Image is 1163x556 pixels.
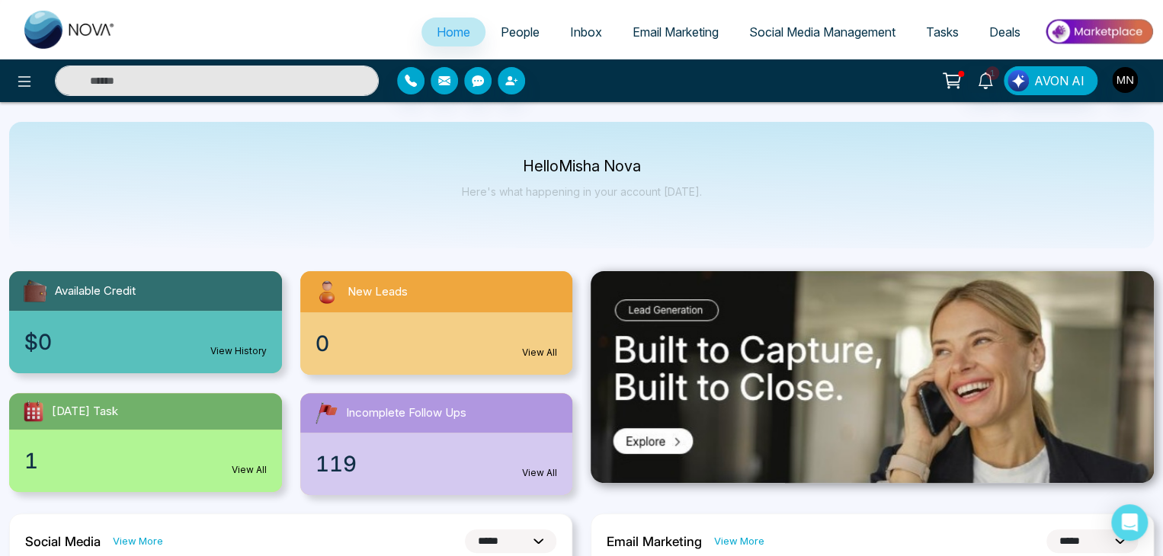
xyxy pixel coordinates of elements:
[232,463,267,477] a: View All
[911,18,974,46] a: Tasks
[312,277,341,306] img: newLeads.svg
[1008,70,1029,91] img: Lead Flow
[926,24,959,40] span: Tasks
[437,24,470,40] span: Home
[462,160,702,173] p: Hello Misha Nova
[734,18,911,46] a: Social Media Management
[1112,67,1138,93] img: User Avatar
[485,18,555,46] a: People
[25,534,101,549] h2: Social Media
[617,18,734,46] a: Email Marketing
[52,403,118,420] span: [DATE] Task
[291,271,582,375] a: New Leads0View All
[1004,66,1097,95] button: AVON AI
[749,24,895,40] span: Social Media Management
[421,18,485,46] a: Home
[501,24,540,40] span: People
[346,404,466,422] span: Incomplete Follow Ups
[570,24,602,40] span: Inbox
[24,445,38,477] span: 1
[1034,72,1085,90] span: AVON AI
[633,24,719,40] span: Email Marketing
[348,283,408,301] span: New Leads
[974,18,1036,46] a: Deals
[21,277,49,305] img: availableCredit.svg
[113,534,163,548] a: View More
[714,534,764,548] a: View More
[55,283,136,300] span: Available Credit
[591,271,1154,483] img: .
[985,66,999,80] span: 1
[316,328,329,359] span: 0
[210,344,267,358] a: View History
[522,346,557,359] a: View All
[989,24,1020,40] span: Deals
[1111,504,1148,541] div: Open Intercom Messenger
[462,185,702,198] p: Here's what happening in your account [DATE].
[291,393,582,495] a: Incomplete Follow Ups119View All
[967,66,1004,93] a: 1
[21,399,46,423] img: todayTask.svg
[1043,14,1154,49] img: Market-place.gif
[555,18,617,46] a: Inbox
[24,326,52,358] span: $0
[316,448,357,480] span: 119
[312,399,340,427] img: followUps.svg
[607,534,702,549] h2: Email Marketing
[24,11,116,49] img: Nova CRM Logo
[522,466,557,480] a: View All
